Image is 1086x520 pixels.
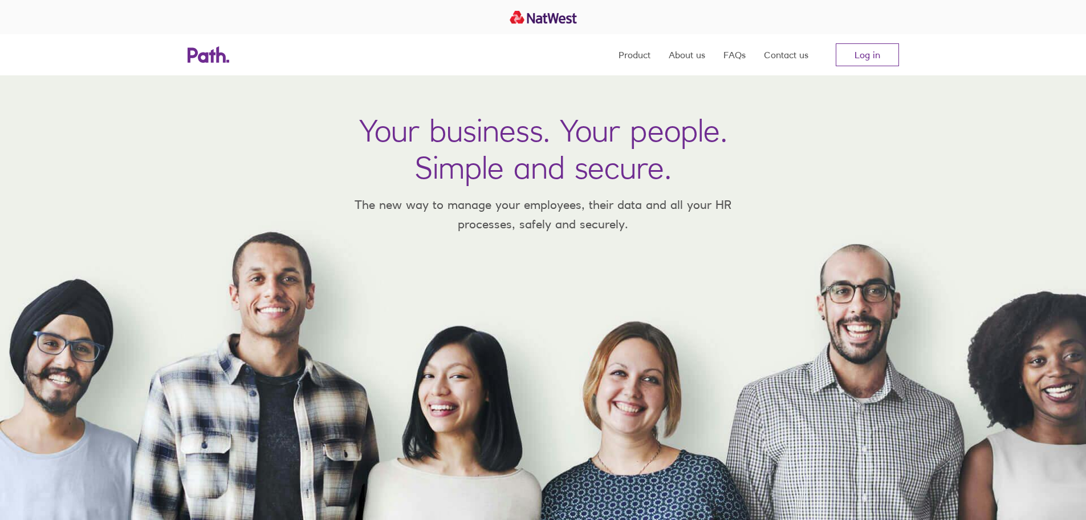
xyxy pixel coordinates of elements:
h1: Your business. Your people. Simple and secure. [359,112,727,186]
a: Product [619,34,650,75]
a: Log in [836,43,899,66]
a: FAQs [723,34,746,75]
a: About us [669,34,705,75]
p: The new way to manage your employees, their data and all your HR processes, safely and securely. [338,195,749,233]
a: Contact us [764,34,808,75]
